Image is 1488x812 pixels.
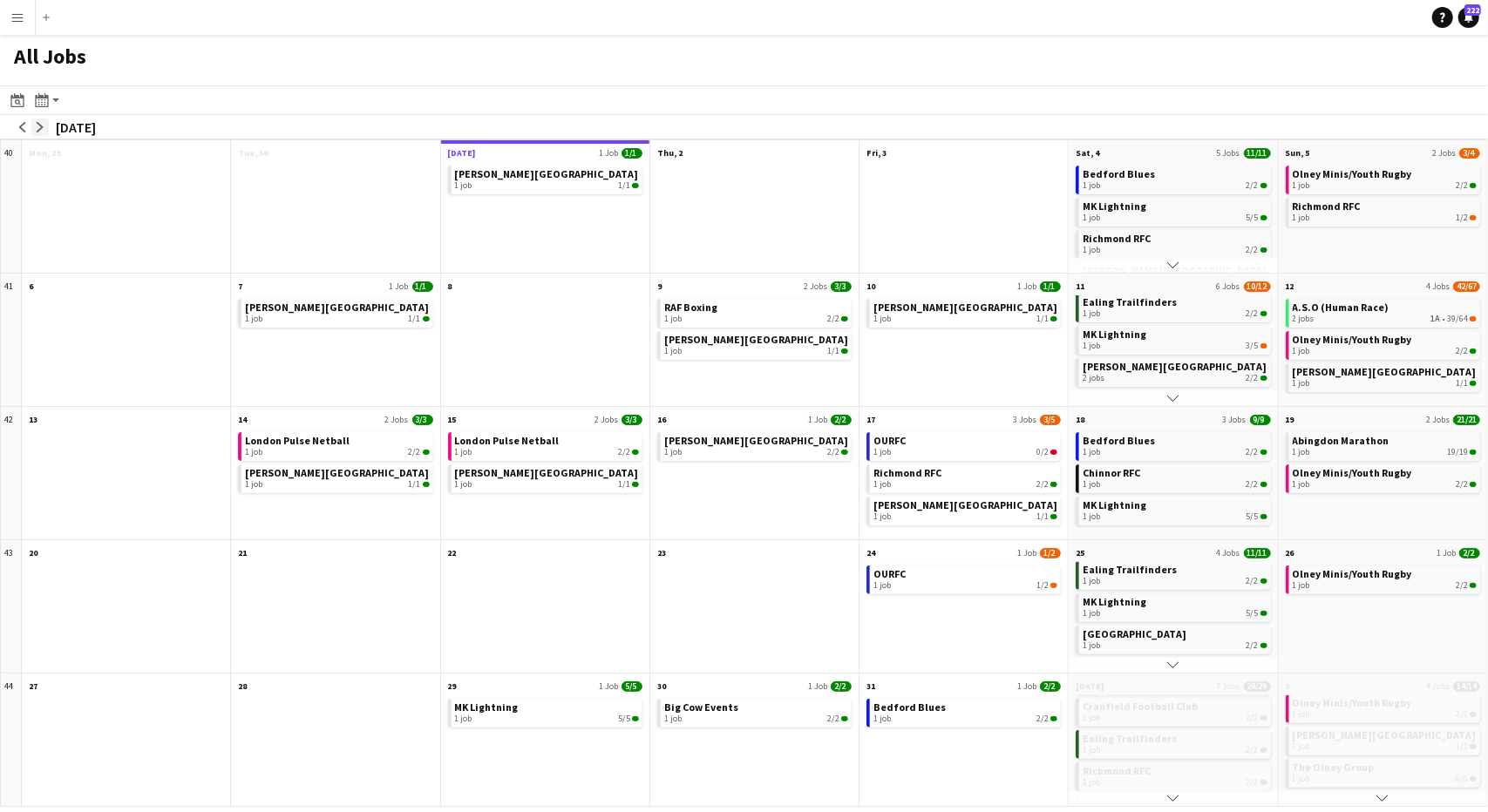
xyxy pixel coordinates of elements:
[423,482,430,487] span: 1/1
[873,565,1057,591] a: OURFC1 job1/2
[622,148,642,159] span: 1/1
[1293,696,1412,709] span: Olney Minis/Youth Rugby
[873,447,891,457] span: 1 job
[866,414,875,425] span: 17
[1247,245,1259,255] span: 2/2
[632,716,639,721] span: 5/5
[873,314,891,324] span: 1 job
[841,348,848,354] span: 1/1
[1456,741,1468,752] span: 1/1
[1040,415,1061,425] span: 3/5
[448,147,476,159] span: [DATE]
[409,479,421,490] span: 1/1
[1083,626,1267,651] a: [GEOGRAPHIC_DATA]1 job2/2
[56,118,96,136] div: [DATE]
[1076,547,1084,558] span: 25
[1083,762,1267,788] a: Richmond RFC1 job2/2
[1247,576,1259,586] span: 2/2
[245,299,429,324] a: [PERSON_NAME][GEOGRAPHIC_DATA]1 job1/1
[1083,200,1146,213] span: MK Lightning
[1083,732,1177,745] span: Ealing Trailfinders
[1083,608,1100,619] span: 1 job
[1293,346,1310,356] span: 1 job
[1083,593,1267,619] a: MK Lightning1 job5/5
[1456,378,1468,389] span: 1/1
[1293,759,1477,784] a: The Olney Group1 job6/6
[1036,314,1049,324] span: 1/1
[1083,341,1100,351] span: 1 job
[29,147,60,159] span: Mon, 29
[1470,712,1477,717] span: 2/2
[657,281,662,292] span: 9
[1083,640,1100,651] span: 1 job
[873,301,1057,314] span: Stowe School
[1293,301,1389,314] span: A.S.O (Human Race)
[595,414,618,425] span: 2 Jobs
[618,714,630,724] span: 5/5
[1293,434,1389,447] span: Abingdon Marathon
[664,699,848,724] a: Big Cow Events1 job2/2
[455,700,519,714] span: MK Lightning
[238,547,247,558] span: 21
[1470,450,1477,455] span: 19/19
[1464,4,1481,16] span: 222
[827,314,839,324] span: 2/2
[1036,714,1049,724] span: 2/2
[1293,333,1412,346] span: Olney Minis/Youth Rugby
[245,447,262,457] span: 1 job
[29,547,37,558] span: 20
[618,447,630,457] span: 2/2
[238,147,268,159] span: Tue, 30
[1247,447,1259,457] span: 2/2
[1456,346,1468,356] span: 2/2
[1470,381,1477,386] span: 1/1
[873,700,946,714] span: Bedford Blues
[873,511,891,522] span: 1 job
[1217,147,1240,159] span: 5 Jobs
[664,714,682,724] span: 1 job
[1260,643,1267,648] span: 2/2
[1293,694,1477,720] a: Olney Minis/Youth Rugby1 job2/2
[1083,479,1100,490] span: 1 job
[1083,213,1100,223] span: 1 job
[827,714,839,724] span: 2/2
[1293,365,1477,378] span: Stowe School
[841,316,848,321] span: 2/2
[1470,482,1477,487] span: 2/2
[238,281,242,292] span: 7
[866,547,875,558] span: 24
[1293,567,1412,580] span: Olney Minis/Youth Rugby
[622,415,642,425] span: 3/3
[1459,148,1480,159] span: 3/4
[1083,561,1267,586] a: Ealing Trailfinders1 job2/2
[455,464,639,490] a: [PERSON_NAME][GEOGRAPHIC_DATA]1 job1/1
[1293,774,1310,784] span: 1 job
[664,447,682,457] span: 1 job
[873,498,1057,511] span: Stowe School
[664,700,738,714] span: Big Cow Events
[245,301,429,314] span: Stowe School
[1293,761,1375,774] span: The Olney Group
[29,680,37,692] span: 27
[1456,180,1468,191] span: 2/2
[873,464,1057,490] a: Richmond RFC1 job2/2
[1426,281,1450,292] span: 4 Jobs
[448,680,457,692] span: 29
[1260,215,1267,220] span: 5/5
[1040,681,1061,692] span: 2/2
[1083,166,1267,191] a: Bedford Blues1 job2/2
[1293,167,1412,180] span: Olney Minis/Youth Rugby
[1083,198,1267,223] a: MK Lightning1 job5/5
[664,299,848,324] a: RAF Boxing1 job2/2
[1244,148,1271,159] span: 11/11
[618,180,630,191] span: 1/1
[455,447,472,457] span: 1 job
[1050,716,1057,721] span: 2/2
[1470,215,1477,220] span: 1/2
[1083,764,1151,777] span: Richmond RFC
[1083,511,1100,522] span: 1 job
[1447,314,1468,324] span: 39/64
[1017,547,1036,558] span: 1 Job
[238,680,247,692] span: 28
[455,180,472,191] span: 1 job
